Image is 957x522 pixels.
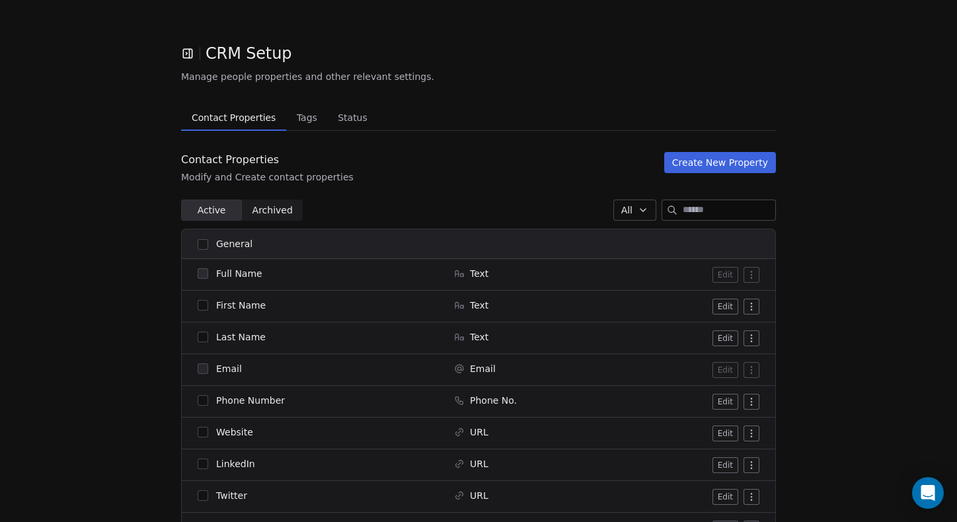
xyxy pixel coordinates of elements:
div: Modify and Create contact properties [181,170,354,184]
button: Edit [712,394,738,410]
button: Edit [712,489,738,505]
span: Twitter [216,489,247,502]
span: Status [332,108,373,127]
button: Create New Property [664,152,776,173]
span: URL [470,489,488,502]
span: Contact Properties [186,108,281,127]
span: Text [470,330,488,344]
span: Archived [252,204,293,217]
span: Phone No. [470,394,517,407]
div: Contact Properties [181,152,354,168]
span: All [621,204,632,217]
button: Edit [712,426,738,441]
span: Phone Number [216,394,285,407]
span: Email [470,362,496,375]
button: Edit [712,330,738,346]
span: Tags [291,108,323,127]
span: Full Name [216,267,262,280]
span: URL [470,457,488,470]
span: Email [216,362,242,375]
span: Text [470,267,488,280]
span: Last Name [216,330,266,344]
button: Edit [712,362,738,378]
span: LinkedIn [216,457,255,470]
span: Text [470,299,488,312]
span: General [216,237,252,251]
button: Edit [712,299,738,315]
span: CRM Setup [206,44,291,63]
span: Manage people properties and other relevant settings. [181,70,434,83]
span: URL [470,426,488,439]
span: Website [216,426,253,439]
div: Open Intercom Messenger [912,477,944,509]
span: First Name [216,299,266,312]
button: Edit [712,457,738,473]
button: Edit [712,267,738,283]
